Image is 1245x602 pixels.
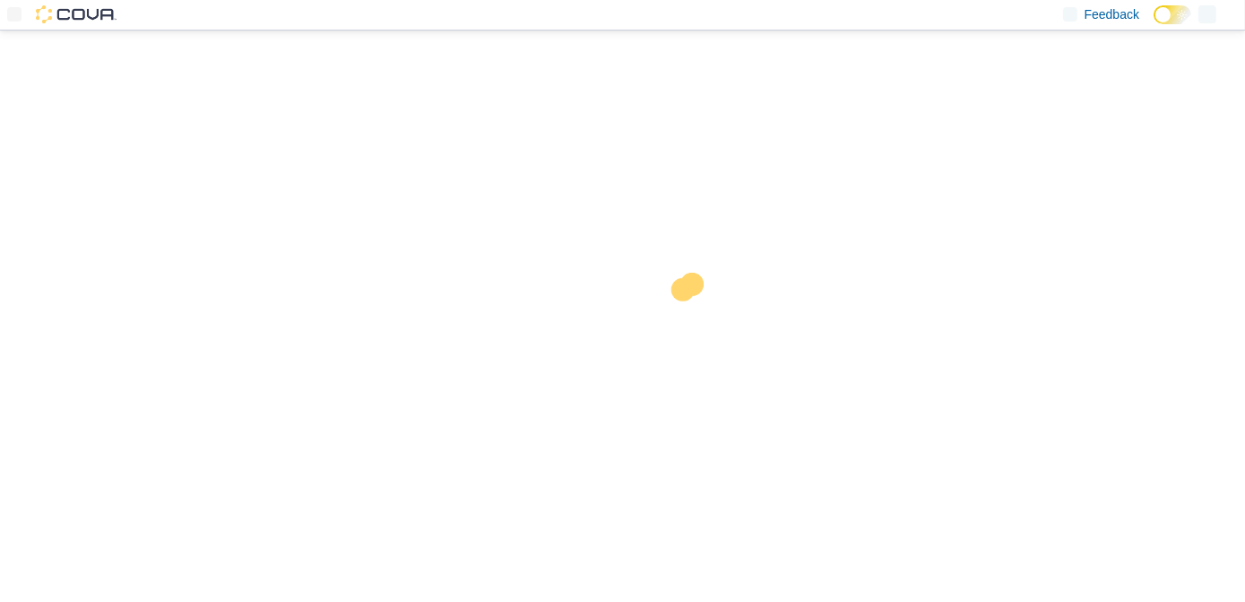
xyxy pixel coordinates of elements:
[1154,24,1154,25] span: Dark Mode
[1154,5,1191,24] input: Dark Mode
[623,259,757,394] img: cova-loader
[36,5,117,23] img: Cova
[1085,5,1139,23] span: Feedback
